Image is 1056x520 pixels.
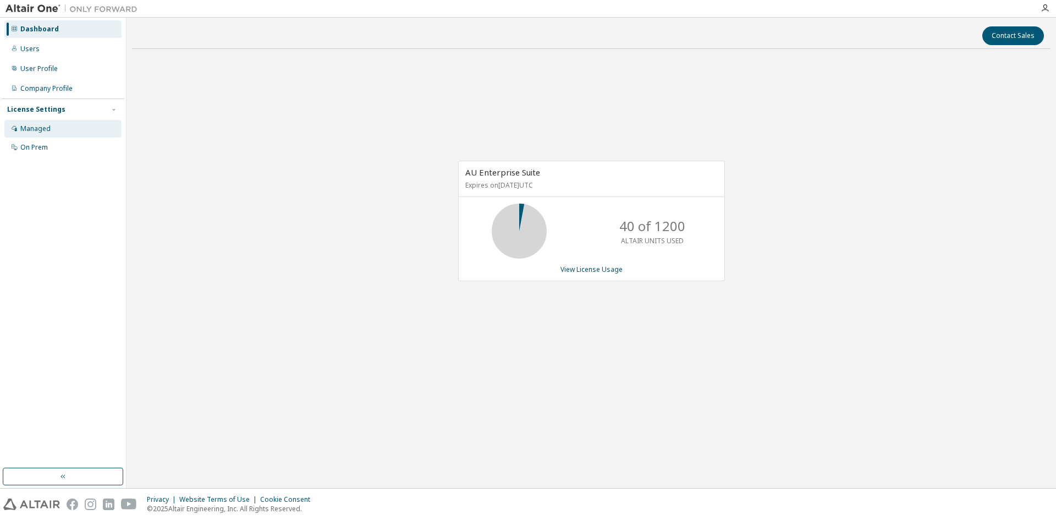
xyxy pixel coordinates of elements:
[5,3,143,14] img: Altair One
[103,499,114,510] img: linkedin.svg
[20,84,73,93] div: Company Profile
[67,499,78,510] img: facebook.svg
[260,495,317,504] div: Cookie Consent
[3,499,60,510] img: altair_logo.svg
[465,167,540,178] span: AU Enterprise Suite
[560,265,623,274] a: View License Usage
[7,105,65,114] div: License Settings
[147,495,179,504] div: Privacy
[179,495,260,504] div: Website Terms of Use
[465,180,715,190] p: Expires on [DATE] UTC
[85,499,96,510] img: instagram.svg
[619,217,685,236] p: 40 of 1200
[121,499,137,510] img: youtube.svg
[147,504,317,513] p: © 2025 Altair Engineering, Inc. All Rights Reserved.
[982,26,1044,45] button: Contact Sales
[20,25,59,34] div: Dashboard
[20,64,58,73] div: User Profile
[20,143,48,152] div: On Prem
[20,45,40,53] div: Users
[20,124,51,133] div: Managed
[621,236,684,245] p: ALTAIR UNITS USED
